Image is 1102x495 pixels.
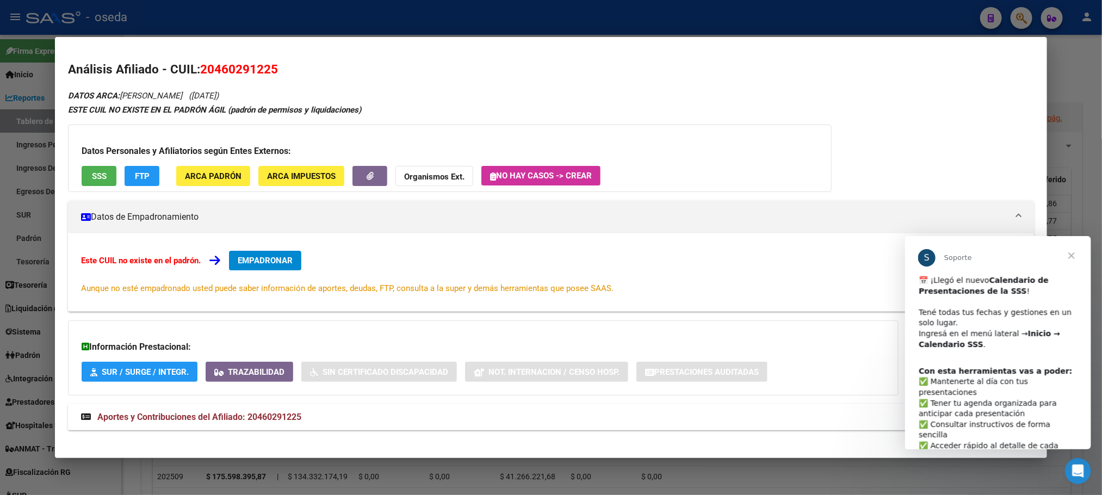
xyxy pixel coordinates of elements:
[465,362,628,382] button: Not. Internacion / Censo Hosp.
[1065,458,1091,484] iframe: Intercom live chat
[206,362,293,382] button: Trazabilidad
[267,171,336,181] span: ARCA Impuestos
[82,341,885,354] h3: Información Prestacional:
[82,145,818,158] h3: Datos Personales y Afiliatorios según Entes Externos:
[14,131,167,139] b: Con esta herramientas vas a poder:
[189,91,219,101] span: ([DATE])
[68,60,1033,79] h2: Análisis Afiliado - CUIL:
[229,251,301,270] button: EMPADRONAR
[404,172,465,182] strong: Organismos Ext.
[68,201,1033,233] mat-expansion-panel-header: Datos de Empadronamiento
[68,404,1033,430] mat-expansion-panel-header: Aportes y Contribuciones del Afiliado: 20460291225
[654,367,759,377] span: Prestaciones Auditadas
[488,367,620,377] span: Not. Internacion / Censo Hosp.
[68,91,182,101] span: [PERSON_NAME]
[102,367,189,377] span: SUR / SURGE / INTEGR.
[185,171,242,181] span: ARCA Padrón
[97,412,301,422] span: Aportes y Contribuciones del Afiliado: 20460291225
[301,362,457,382] button: Sin Certificado Discapacidad
[68,91,120,101] strong: DATOS ARCA:
[258,166,344,186] button: ARCA Impuestos
[81,256,201,265] strong: Este CUIL no existe en el padrón.
[14,130,172,258] div: ​✅ Mantenerte al día con tus presentaciones ✅ Tener tu agenda organizada para anticipar cada pres...
[905,236,1091,449] iframe: Intercom live chat mensaje
[395,166,473,186] button: Organismos Ext.
[68,233,1033,312] div: Datos de Empadronamiento
[238,256,293,265] span: EMPADRONAR
[68,105,361,115] strong: ESTE CUIL NO EXISTE EN EL PADRÓN ÁGIL (padrón de permisos y liquidaciones)
[81,283,614,293] span: Aunque no esté empadronado usted puede saber información de aportes, deudas, FTP, consulta a la s...
[82,166,116,186] button: SSS
[135,171,150,181] span: FTP
[636,362,767,382] button: Prestaciones Auditadas
[82,362,197,382] button: SUR / SURGE / INTEGR.
[125,166,159,186] button: FTP
[323,367,448,377] span: Sin Certificado Discapacidad
[176,166,250,186] button: ARCA Padrón
[200,62,278,76] span: 20460291225
[228,367,284,377] span: Trazabilidad
[92,171,107,181] span: SSS
[81,211,1007,224] mat-panel-title: Datos de Empadronamiento
[481,166,600,185] button: No hay casos -> Crear
[490,171,592,181] span: No hay casos -> Crear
